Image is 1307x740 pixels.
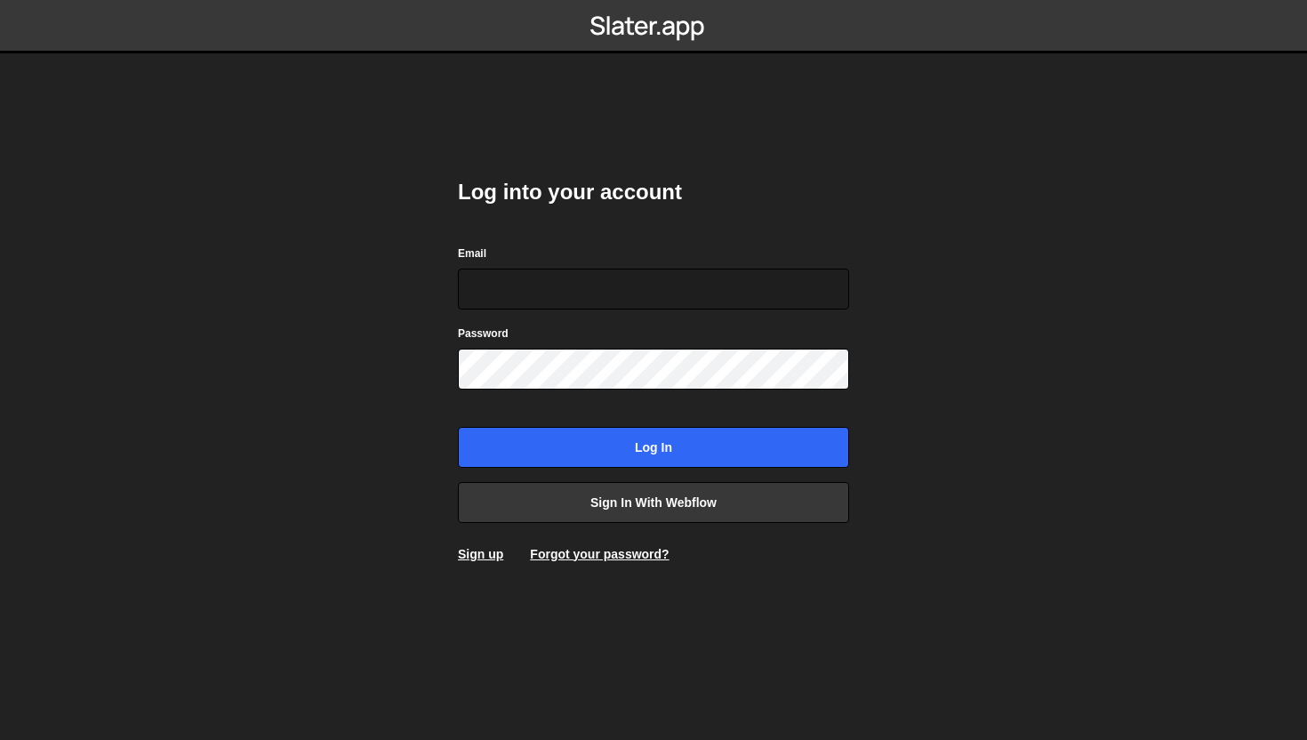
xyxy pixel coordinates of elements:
a: Sign in with Webflow [458,482,849,523]
a: Forgot your password? [530,547,669,561]
label: Password [458,325,509,342]
h2: Log into your account [458,178,849,206]
label: Email [458,245,486,262]
input: Log in [458,427,849,468]
a: Sign up [458,547,503,561]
